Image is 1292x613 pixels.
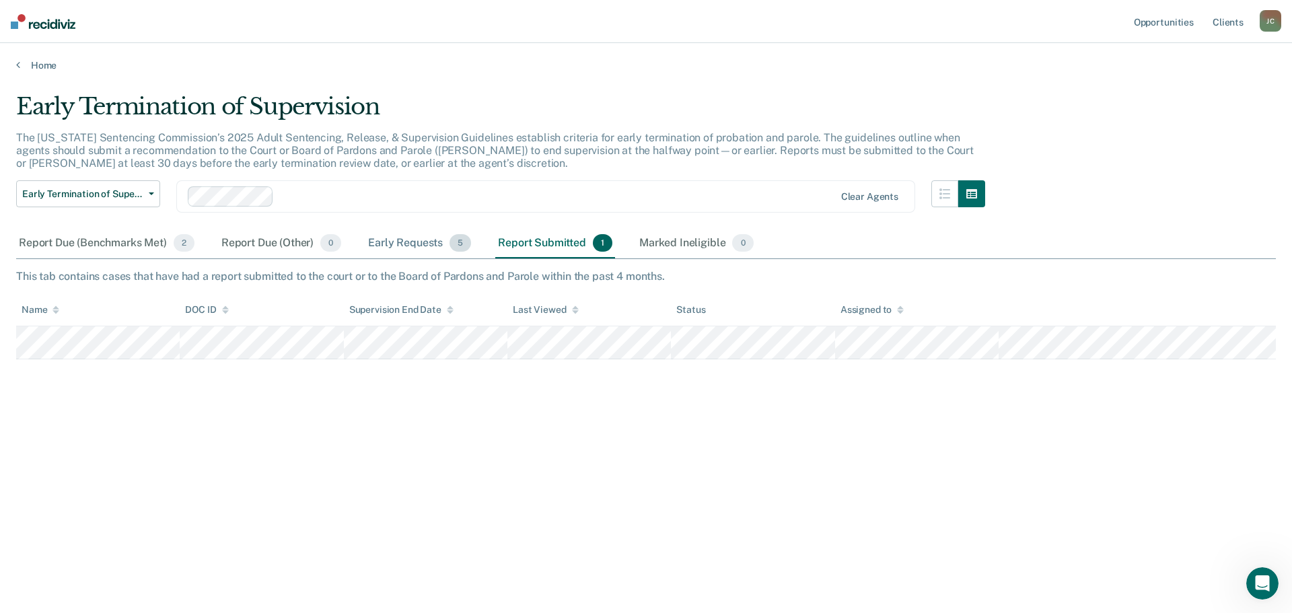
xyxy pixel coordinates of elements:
[840,304,904,316] div: Assigned to
[16,180,160,207] button: Early Termination of Supervision
[16,270,1276,283] div: This tab contains cases that have had a report submitted to the court or to the Board of Pardons ...
[365,229,474,258] div: Early Requests5
[219,229,344,258] div: Report Due (Other)0
[22,304,59,316] div: Name
[1260,10,1281,32] button: JC
[450,234,471,252] span: 5
[513,304,578,316] div: Last Viewed
[593,234,612,252] span: 1
[16,229,197,258] div: Report Due (Benchmarks Met)2
[676,304,705,316] div: Status
[174,234,194,252] span: 2
[185,304,228,316] div: DOC ID
[637,229,756,258] div: Marked Ineligible0
[495,229,615,258] div: Report Submitted1
[11,14,75,29] img: Recidiviz
[841,191,898,203] div: Clear agents
[349,304,454,316] div: Supervision End Date
[1260,10,1281,32] div: J C
[732,234,753,252] span: 0
[16,59,1276,71] a: Home
[1246,567,1279,600] iframe: Intercom live chat
[22,188,143,200] span: Early Termination of Supervision
[16,93,985,131] div: Early Termination of Supervision
[320,234,341,252] span: 0
[16,131,974,170] p: The [US_STATE] Sentencing Commission’s 2025 Adult Sentencing, Release, & Supervision Guidelines e...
